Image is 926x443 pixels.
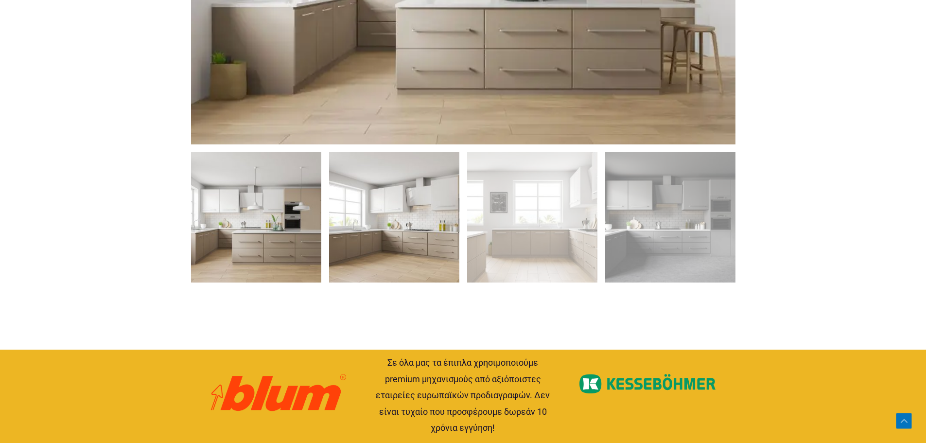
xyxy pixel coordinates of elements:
[191,152,321,283] img: Έπιπλα κουζίνας Querim
[375,354,550,436] p: Σε όλα μας τα έπιπλα χρησιμοποιούμε premium μηχανισμούς από αξιόποιστες εταιρείες ευρωπαϊκών προδ...
[605,152,735,283] img: Έπιπλα κουζίνας Querim
[210,374,347,411] img: Μηχανισμοί BLUM
[329,152,459,283] img: Querim κουζίνα
[467,152,597,283] img: Querim κουζίνα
